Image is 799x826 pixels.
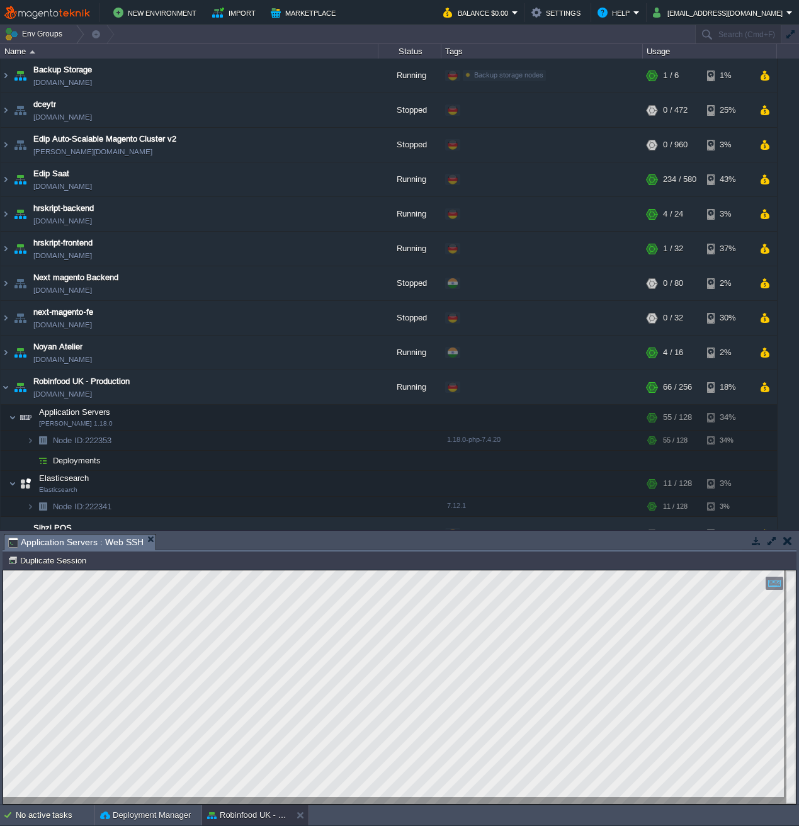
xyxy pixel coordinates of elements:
span: [DOMAIN_NAME] [33,76,92,89]
img: AMDAwAAAACH5BAEAAAAALAAAAAABAAEAAAICRAEAOw== [1,266,11,300]
img: AMDAwAAAACH5BAEAAAAALAAAAAABAAEAAAICRAEAOw== [9,405,16,430]
a: [DOMAIN_NAME] [33,353,92,366]
div: 0 / 472 [663,93,688,127]
span: Node ID: [53,502,85,511]
span: Node ID: [53,436,85,445]
img: AMDAwAAAACH5BAEAAAAALAAAAAABAAEAAAICRAEAOw== [11,336,29,370]
img: AMDAwAAAACH5BAEAAAAALAAAAAABAAEAAAICRAEAOw== [1,93,11,127]
img: AMDAwAAAACH5BAEAAAAALAAAAAABAAEAAAICRAEAOw== [1,370,11,404]
button: Help [598,5,633,20]
div: 18% [707,370,748,404]
div: 1% [707,59,748,93]
a: next-magento-fe [33,306,93,319]
div: No active tasks [16,805,94,825]
div: Tags [442,44,642,59]
button: Deployment Manager [100,809,191,822]
div: 0 / 960 [663,128,688,162]
div: Usage [643,44,776,59]
a: [DOMAIN_NAME] [33,180,92,193]
img: AMDAwAAAACH5BAEAAAAALAAAAAABAAEAAAICRAEAOw== [1,517,11,551]
button: Robinfood UK - Production [207,809,286,822]
img: AMDAwAAAACH5BAEAAAAALAAAAAABAAEAAAICRAEAOw== [9,471,16,496]
div: Running [378,197,441,231]
div: 0 / 56 [663,517,683,551]
img: AMDAwAAAACH5BAEAAAAALAAAAAABAAEAAAICRAEAOw== [1,162,11,196]
div: Running [378,336,441,370]
button: Duplicate Session [8,555,90,566]
span: Elasticsearch [38,473,91,484]
div: Running [378,370,441,404]
a: Node ID:222341 [52,501,113,512]
img: AMDAwAAAACH5BAEAAAAALAAAAAABAAEAAAICRAEAOw== [11,197,29,231]
div: 4 / 16 [663,336,683,370]
a: [DOMAIN_NAME] [33,284,92,297]
div: Stopped [378,301,441,335]
span: Backup storage nodes [474,71,543,79]
img: AMDAwAAAACH5BAEAAAAALAAAAAABAAEAAAICRAEAOw== [26,431,34,450]
img: AMDAwAAAACH5BAEAAAAALAAAAAABAAEAAAICRAEAOw== [34,497,52,516]
div: 66 / 256 [663,370,692,404]
span: hrskript-frontend [33,237,93,249]
div: Stopped [378,517,441,551]
div: Status [379,44,441,59]
span: Application Servers [38,407,112,417]
div: 2% [707,517,748,551]
a: Sibzi POS [33,522,72,535]
img: AMDAwAAAACH5BAEAAAAALAAAAAABAAEAAAICRAEAOw== [11,162,29,196]
div: 11 / 128 [663,471,692,496]
a: [DOMAIN_NAME] [33,319,92,331]
img: AMDAwAAAACH5BAEAAAAALAAAAAABAAEAAAICRAEAOw== [26,451,34,470]
span: Edip Auto-Scalable Magento Cluster v2 [33,133,176,145]
span: Next magento Backend [33,271,118,284]
img: AMDAwAAAACH5BAEAAAAALAAAAAABAAEAAAICRAEAOw== [17,471,35,496]
div: 30% [707,301,748,335]
a: dceytr [33,98,56,111]
img: AMDAwAAAACH5BAEAAAAALAAAAAABAAEAAAICRAEAOw== [26,497,34,516]
button: Marketplace [271,5,339,20]
div: 11 / 128 [663,497,688,516]
button: Settings [531,5,584,20]
span: 7.12.1 [447,502,466,509]
a: Node ID:222353 [52,435,113,446]
div: Stopped [378,93,441,127]
a: [DOMAIN_NAME] [33,249,92,262]
span: Elasticsearch [39,486,77,494]
a: hrskript-backend [33,202,94,215]
div: 37% [707,232,748,266]
span: Robinfood UK - Production [33,375,130,388]
div: 0 / 32 [663,301,683,335]
img: AMDAwAAAACH5BAEAAAAALAAAAAABAAEAAAICRAEAOw== [34,431,52,450]
img: AMDAwAAAACH5BAEAAAAALAAAAAABAAEAAAICRAEAOw== [1,128,11,162]
div: 55 / 128 [663,405,692,430]
button: New Environment [113,5,200,20]
img: AMDAwAAAACH5BAEAAAAALAAAAAABAAEAAAICRAEAOw== [34,451,52,470]
a: Edip Saat [33,167,69,180]
img: AMDAwAAAACH5BAEAAAAALAAAAAABAAEAAAICRAEAOw== [1,336,11,370]
span: 222353 [52,435,113,446]
a: Noyan Atelier [33,341,82,353]
a: Application Servers[PERSON_NAME] 1.18.0 [38,407,112,417]
img: AMDAwAAAACH5BAEAAAAALAAAAAABAAEAAAICRAEAOw== [1,232,11,266]
span: Application Servers : Web SSH [8,535,144,550]
img: AMDAwAAAACH5BAEAAAAALAAAAAABAAEAAAICRAEAOw== [11,128,29,162]
div: Running [378,232,441,266]
a: [PERSON_NAME][DOMAIN_NAME] [33,145,152,158]
img: MagentoTeknik [4,5,90,21]
a: ElasticsearchElasticsearch [38,473,91,483]
span: Deployments [52,455,103,466]
div: 4 / 24 [663,197,683,231]
button: Import [212,5,259,20]
div: 3% [707,128,748,162]
img: AMDAwAAAACH5BAEAAAAALAAAAAABAAEAAAICRAEAOw== [11,517,29,551]
div: Running [378,59,441,93]
div: Stopped [378,266,441,300]
div: 0 / 80 [663,266,683,300]
div: Running [378,162,441,196]
div: 34% [707,405,748,430]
